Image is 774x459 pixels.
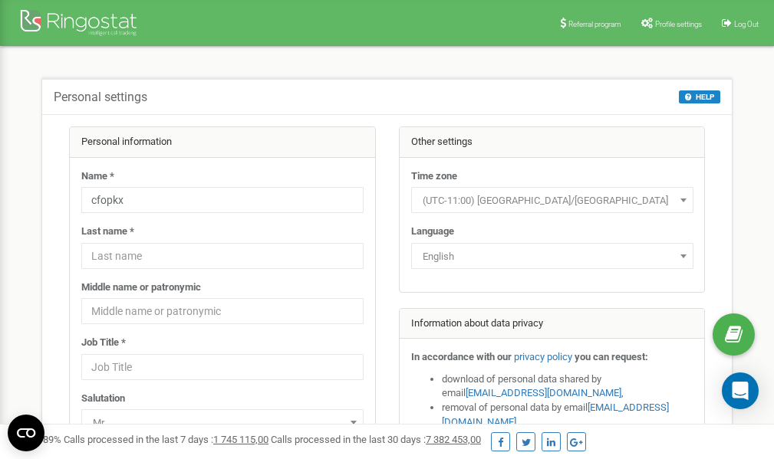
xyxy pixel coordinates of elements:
[81,392,125,406] label: Salutation
[568,20,621,28] span: Referral program
[87,412,358,434] span: Mr.
[400,309,705,339] div: Information about data privacy
[81,169,114,184] label: Name *
[417,190,688,211] span: (UTC-11:00) Pacific/Midway
[466,387,621,398] a: [EMAIL_ADDRESS][DOMAIN_NAME]
[411,187,693,213] span: (UTC-11:00) Pacific/Midway
[81,243,364,269] input: Last name
[722,372,759,409] div: Open Intercom Messenger
[81,298,364,324] input: Middle name or patronymic
[81,280,201,295] label: Middle name or patronymic
[734,20,759,28] span: Log Out
[54,90,147,104] h5: Personal settings
[575,351,648,362] strong: you can request:
[271,434,481,445] span: Calls processed in the last 30 days :
[411,351,512,362] strong: In accordance with our
[81,187,364,213] input: Name
[81,354,364,380] input: Job Title
[8,415,44,451] button: Open CMP widget
[70,127,375,158] div: Personal information
[442,372,693,401] li: download of personal data shared by email ,
[442,401,693,429] li: removal of personal data by email ,
[514,351,572,362] a: privacy policy
[400,127,705,158] div: Other settings
[679,90,720,103] button: HELP
[426,434,481,445] u: 7 382 453,00
[64,434,268,445] span: Calls processed in the last 7 days :
[81,409,364,435] span: Mr.
[411,169,457,184] label: Time zone
[411,225,454,239] label: Language
[213,434,268,445] u: 1 745 115,00
[411,243,693,269] span: English
[81,225,134,239] label: Last name *
[81,336,126,350] label: Job Title *
[417,246,688,267] span: English
[655,20,702,28] span: Profile settings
